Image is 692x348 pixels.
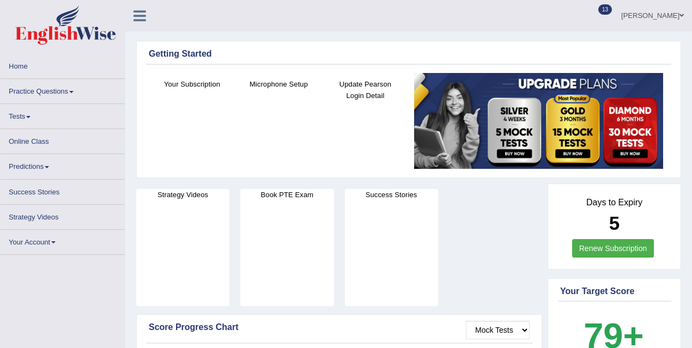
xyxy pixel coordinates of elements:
h4: Microphone Setup [241,78,317,90]
div: Score Progress Chart [149,321,530,334]
a: Success Stories [1,180,125,201]
a: Your Account [1,230,125,251]
a: Renew Subscription [572,239,654,258]
a: Online Class [1,129,125,150]
div: Getting Started [149,47,669,60]
h4: Strategy Videos [136,189,229,200]
h4: Update Pearson Login Detail [327,78,403,101]
h4: Success Stories [345,189,438,200]
h4: Your Subscription [154,78,230,90]
h4: Days to Expiry [560,198,669,207]
a: Home [1,54,125,75]
div: Your Target Score [560,285,669,298]
span: 13 [598,4,612,15]
h4: Book PTE Exam [240,189,333,200]
img: small5.jpg [414,73,663,169]
b: 5 [609,212,620,234]
a: Predictions [1,154,125,175]
a: Practice Questions [1,79,125,100]
a: Tests [1,104,125,125]
a: Strategy Videos [1,205,125,226]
